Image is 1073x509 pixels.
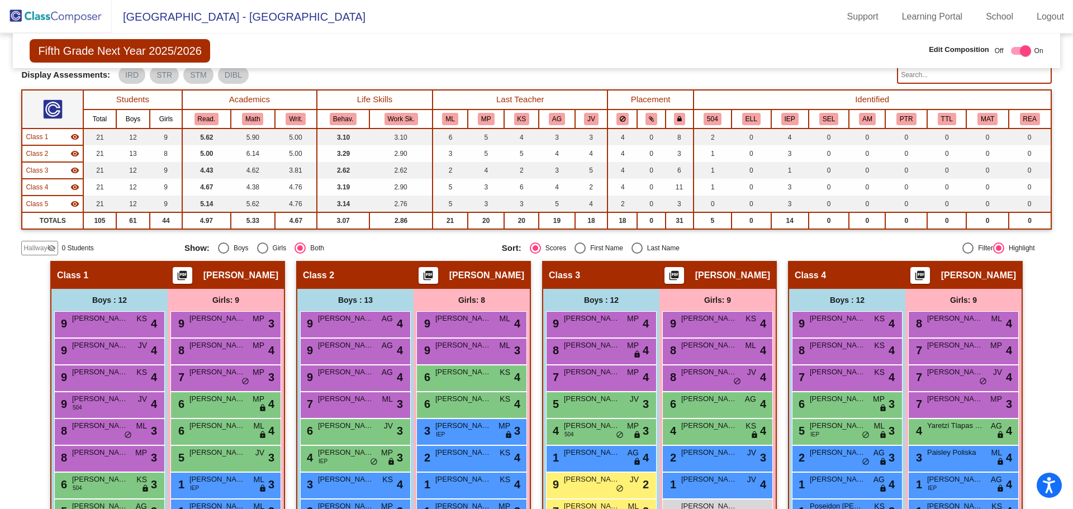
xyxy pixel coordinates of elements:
[182,145,231,162] td: 5.00
[732,110,771,129] th: English Language Learner
[306,243,324,253] div: Both
[231,145,275,162] td: 6.14
[664,267,684,284] button: Print Students Details
[1009,196,1051,212] td: 0
[297,289,414,311] div: Boys : 13
[1009,162,1051,179] td: 0
[468,212,504,229] td: 20
[795,270,826,281] span: Class 4
[182,162,231,179] td: 4.43
[771,145,809,162] td: 3
[151,315,157,332] span: 4
[150,129,182,145] td: 9
[317,162,369,179] td: 2.62
[150,196,182,212] td: 9
[859,113,876,125] button: AM
[369,145,433,162] td: 2.90
[742,113,761,125] button: ELL
[150,179,182,196] td: 9
[575,110,608,129] th: Jennifer VanHise
[83,129,116,145] td: 21
[966,110,1008,129] th: Math Intervention
[885,179,927,196] td: 0
[275,179,317,196] td: 4.76
[885,212,927,229] td: 0
[317,179,369,196] td: 3.19
[468,179,504,196] td: 3
[549,270,580,281] span: Class 3
[189,313,245,324] span: [PERSON_NAME] [PERSON_NAME]
[694,145,732,162] td: 1
[541,243,566,253] div: Scores
[849,179,885,196] td: 0
[1034,46,1043,56] span: On
[369,212,433,229] td: 2.86
[874,313,885,325] span: KS
[809,179,849,196] td: 0
[637,110,666,129] th: Keep with students
[849,162,885,179] td: 0
[564,313,620,324] span: [PERSON_NAME]
[26,182,48,192] span: Class 4
[637,196,666,212] td: 0
[83,196,116,212] td: 21
[539,110,575,129] th: Ann Green
[732,212,771,229] td: 0
[607,129,637,145] td: 4
[885,162,927,179] td: 0
[23,243,47,253] span: Hallway
[539,179,575,196] td: 4
[304,317,313,330] span: 9
[637,129,666,145] td: 0
[681,313,737,324] span: [PERSON_NAME]
[666,162,694,179] td: 6
[549,113,565,125] button: AG
[575,179,608,196] td: 2
[317,196,369,212] td: 3.14
[539,212,575,229] td: 19
[539,196,575,212] td: 5
[504,162,539,179] td: 2
[369,196,433,212] td: 2.76
[116,179,150,196] td: 12
[242,113,263,125] button: Math
[607,110,637,129] th: Keep away students
[977,8,1022,26] a: School
[268,315,274,332] span: 3
[286,113,306,125] button: Writ.
[1006,315,1012,332] span: 4
[966,162,1008,179] td: 0
[317,129,369,145] td: 3.10
[175,270,189,286] mat-icon: picture_as_pdf
[433,129,468,145] td: 6
[21,70,110,80] span: Display Assessments:
[913,270,927,286] mat-icon: picture_as_pdf
[607,196,637,212] td: 2
[26,149,48,159] span: Class 2
[182,129,231,145] td: 5.62
[771,110,809,129] th: Individualized Education Plan
[995,46,1004,56] span: Off
[694,162,732,179] td: 1
[182,196,231,212] td: 5.14
[83,145,116,162] td: 21
[478,113,495,125] button: MP
[694,212,732,229] td: 5
[732,179,771,196] td: 0
[1009,110,1051,129] th: Reading Intervention
[514,113,530,125] button: KS
[182,179,231,196] td: 4.67
[809,212,849,229] td: 0
[694,196,732,212] td: 0
[966,179,1008,196] td: 0
[927,212,966,229] td: 0
[666,110,694,129] th: Keep with teacher
[231,212,275,229] td: 5.33
[1009,179,1051,196] td: 0
[659,289,776,311] div: Girls: 9
[83,179,116,196] td: 21
[607,212,637,229] td: 18
[539,162,575,179] td: 3
[885,196,927,212] td: 0
[116,129,150,145] td: 12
